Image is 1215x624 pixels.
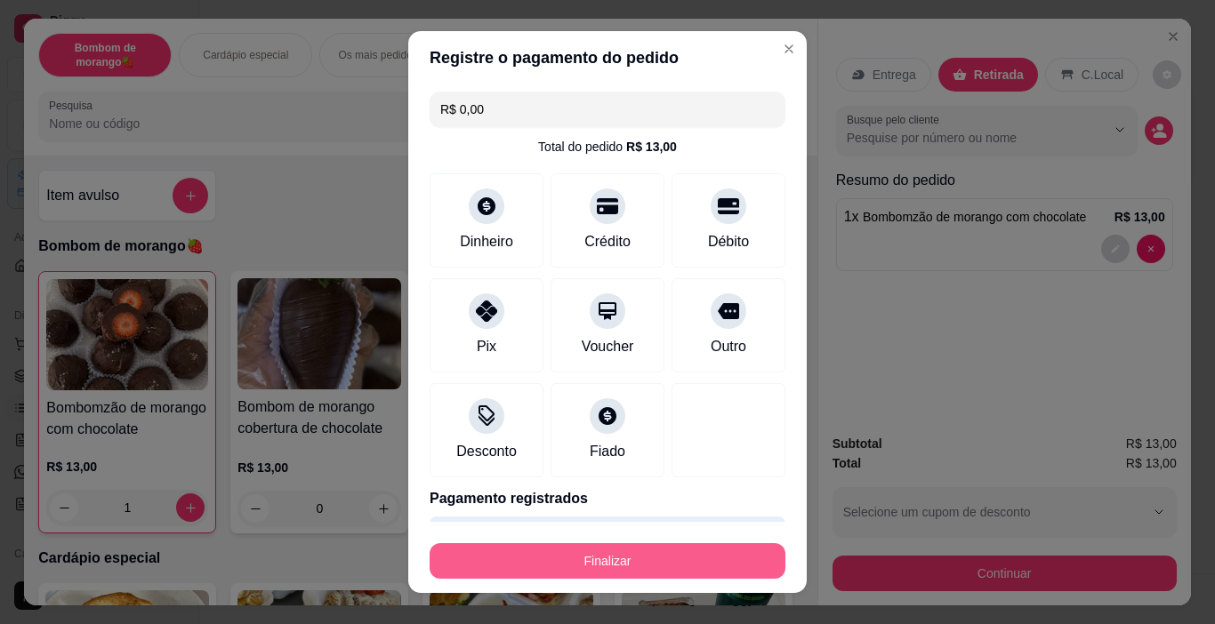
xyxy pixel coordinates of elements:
[460,231,513,252] div: Dinheiro
[456,441,517,462] div: Desconto
[430,543,785,579] button: Finalizar
[775,35,803,63] button: Close
[711,336,746,357] div: Outro
[626,138,677,156] div: R$ 13,00
[584,231,631,252] div: Crédito
[430,488,785,509] p: Pagamento registrados
[590,441,625,462] div: Fiado
[477,336,496,357] div: Pix
[582,336,634,357] div: Voucher
[708,231,749,252] div: Débito
[408,31,807,84] header: Registre o pagamento do pedido
[440,92,775,127] input: Ex.: hambúrguer de cordeiro
[538,138,677,156] div: Total do pedido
